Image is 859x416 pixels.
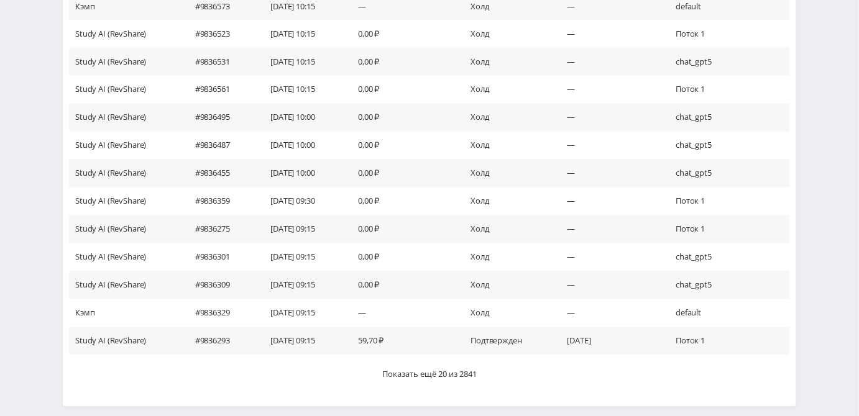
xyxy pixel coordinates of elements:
td: Холд [458,160,554,188]
td: Study AI (RevShare) [69,271,183,299]
td: Холд [458,20,554,48]
td: #9836275 [183,215,258,243]
td: 0,00 ₽ [346,271,458,299]
td: — [555,132,664,160]
td: 0,00 ₽ [346,160,458,188]
td: Холд [458,188,554,215]
td: Поток 1 [663,327,790,355]
td: [DATE] 09:30 [258,188,346,215]
td: chat_gpt5 [663,243,790,271]
td: — [555,215,664,243]
td: [DATE] 09:15 [258,327,346,355]
td: Study AI (RevShare) [69,20,183,48]
td: chat_gpt5 [663,132,790,160]
td: Study AI (RevShare) [69,76,183,104]
td: [DATE] 10:15 [258,76,346,104]
td: Study AI (RevShare) [69,132,183,160]
td: Study AI (RevShare) [69,104,183,132]
td: Подтвержден [458,327,554,355]
td: Холд [458,76,554,104]
td: [DATE] 09:15 [258,243,346,271]
td: Поток 1 [663,188,790,215]
td: Study AI (RevShare) [69,48,183,76]
td: Study AI (RevShare) [69,160,183,188]
td: — [555,160,664,188]
td: 0,00 ₽ [346,76,458,104]
td: 0,00 ₽ [346,20,458,48]
td: Кэмп [69,299,183,327]
td: Холд [458,215,554,243]
td: #9836293 [183,327,258,355]
td: Холд [458,132,554,160]
button: Показать ещё 20 из 2841 [69,355,790,394]
td: [DATE] 10:15 [258,48,346,76]
td: default [663,299,790,327]
td: Study AI (RevShare) [69,327,183,355]
td: [DATE] [555,327,664,355]
td: Холд [458,243,554,271]
td: [DATE] 10:00 [258,160,346,188]
td: #9836301 [183,243,258,271]
td: [DATE] 10:00 [258,132,346,160]
td: — [555,271,664,299]
td: [DATE] 09:15 [258,299,346,327]
td: 0,00 ₽ [346,215,458,243]
td: — [555,104,664,132]
td: 0,00 ₽ [346,104,458,132]
td: Study AI (RevShare) [69,215,183,243]
td: Поток 1 [663,20,790,48]
td: Study AI (RevShare) [69,188,183,215]
td: Study AI (RevShare) [69,243,183,271]
td: chat_gpt5 [663,48,790,76]
td: #9836487 [183,132,258,160]
td: #9836309 [183,271,258,299]
td: #9836495 [183,104,258,132]
td: — [555,243,664,271]
td: — [346,299,458,327]
td: Холд [458,271,554,299]
td: — [555,20,664,48]
td: #9836455 [183,160,258,188]
td: — [555,48,664,76]
td: Холд [458,48,554,76]
td: 0,00 ₽ [346,48,458,76]
td: #9836531 [183,48,258,76]
td: 0,00 ₽ [346,243,458,271]
td: Холд [458,104,554,132]
td: 0,00 ₽ [346,132,458,160]
td: [DATE] 09:15 [258,271,346,299]
td: [DATE] 10:15 [258,20,346,48]
td: 59,70 ₽ [346,327,458,355]
span: Показать ещё 20 из 2841 [382,369,477,380]
td: #9836523 [183,20,258,48]
td: [DATE] 10:00 [258,104,346,132]
td: [DATE] 09:15 [258,215,346,243]
td: chat_gpt5 [663,160,790,188]
td: — [555,188,664,215]
td: Холд [458,299,554,327]
td: #9836329 [183,299,258,327]
td: — [555,299,664,327]
td: chat_gpt5 [663,104,790,132]
td: 0,00 ₽ [346,188,458,215]
td: #9836359 [183,188,258,215]
td: #9836561 [183,76,258,104]
td: chat_gpt5 [663,271,790,299]
td: Поток 1 [663,215,790,243]
td: — [555,76,664,104]
td: Поток 1 [663,76,790,104]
